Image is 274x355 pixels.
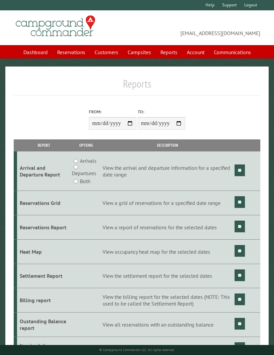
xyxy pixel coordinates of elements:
label: Departures [72,169,96,177]
label: Both [80,177,90,185]
td: Arrival and Departure Report [17,151,71,191]
td: Reservations Grid [17,191,71,215]
a: Customers [91,46,122,58]
td: View the settlement report for the selected dates [102,264,234,288]
a: Dashboard [19,46,52,58]
td: Oustanding Balance report [17,313,71,337]
th: Options [71,139,102,151]
td: View occupancy heat map for the selected dates [102,239,234,264]
span: [EMAIL_ADDRESS][DOMAIN_NAME] [137,18,260,37]
td: Billing report [17,288,71,313]
label: Arrivals [80,157,97,165]
th: Report [17,139,71,151]
a: Campsites [124,46,155,58]
img: Campground Commander [14,13,97,39]
td: Heat Map [17,239,71,264]
td: View a report of reservations for the selected dates [102,215,234,239]
td: View a grid of reservations for a specified date range [102,191,234,215]
a: Reservations [53,46,89,58]
label: From: [89,109,136,115]
th: Description [102,139,234,151]
td: View the billing report for the selected dates (NOTE: This used to be called the Settlement Report) [102,288,234,313]
a: Communications [210,46,255,58]
td: Settlement Report [17,264,71,288]
label: To: [138,109,185,115]
td: Reservations Report [17,215,71,239]
a: Account [183,46,209,58]
a: Reports [156,46,181,58]
h1: Reports [14,77,260,96]
small: © Campground Commander LLC. All rights reserved. [99,348,175,352]
td: View all reservations with an outstanding balance [102,313,234,337]
td: View the arrival and departure information for a specified date range [102,151,234,191]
